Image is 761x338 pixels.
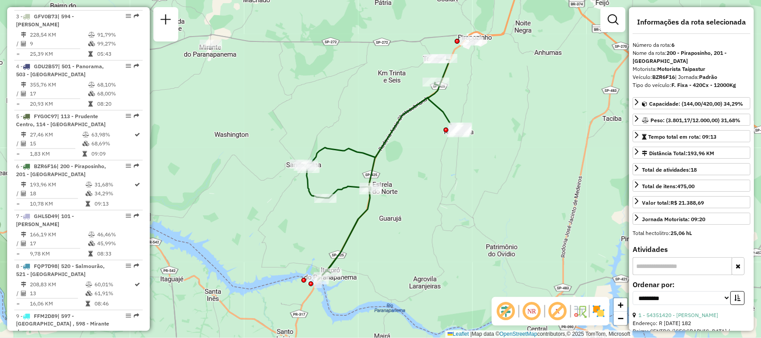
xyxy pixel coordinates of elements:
[21,141,26,146] i: Total de Atividades
[650,117,740,124] span: Peso: (3.801,17/12.000,00) 31,68%
[29,280,85,289] td: 208,83 KM
[88,51,93,57] i: Tempo total em rota
[21,32,26,37] i: Distância Total
[16,239,21,248] td: /
[16,63,104,78] span: 4 -
[16,99,21,108] td: =
[126,13,131,19] em: Opções
[633,163,750,175] a: Total de atividades:18
[91,130,134,139] td: 63,98%
[633,229,750,237] div: Total hectolitro:
[16,113,106,128] span: 5 -
[448,331,469,337] a: Leaflet
[16,263,105,277] span: 8 -
[97,89,139,98] td: 68,00%
[34,63,58,70] span: GDU2B57
[424,54,446,63] div: Atividade não roteirizada - WESLEY FABIO DOS SAN
[16,199,21,208] td: =
[29,230,88,239] td: 166,19 KM
[29,299,85,308] td: 16,06 KM
[200,40,222,49] div: Atividade não roteirizada - THIAGO QUEIROS CAVALCANTE 35230982896
[126,213,131,218] em: Opções
[86,282,92,287] i: % de utilização do peso
[642,215,705,223] div: Jornada Motorista: 09:20
[16,163,106,177] span: | 200 - Piraposinho, 201 - [GEOGRAPHIC_DATA]
[34,13,58,20] span: GFV0B73
[88,251,93,256] i: Tempo total em rota
[671,199,704,206] strong: R$ 21.388,69
[88,41,95,46] i: % de utilização da cubagem
[29,239,88,248] td: 17
[82,141,89,146] i: % de utilização da cubagem
[633,49,727,64] strong: 200 - Piraposinho, 201 - [GEOGRAPHIC_DATA]
[470,331,472,337] span: |
[21,282,26,287] i: Distância Total
[34,213,58,219] span: GHL5D49
[16,13,74,28] span: | 594 - [PERSON_NAME]
[16,89,21,98] td: /
[521,301,543,322] span: Ocultar NR
[29,30,88,39] td: 228,54 KM
[633,147,750,159] a: Distância Total:193,96 KM
[16,149,21,158] td: =
[642,182,695,190] div: Total de itens:
[730,291,745,305] button: Ordem crescente
[16,49,21,58] td: =
[126,163,131,169] em: Opções
[16,263,105,277] span: | 520 - Salmourão, 521 - [GEOGRAPHIC_DATA]
[500,331,538,337] a: OpenStreetMap
[633,81,750,89] div: Tipo do veículo:
[449,124,472,133] div: Atividade não roteirizada - CELINA NOBUE KOIKE E
[16,289,21,298] td: /
[16,249,21,258] td: =
[126,263,131,268] em: Opções
[16,213,74,227] span: | 101 - [PERSON_NAME]
[29,149,82,158] td: 1,83 KM
[88,82,95,87] i: % de utilização do peso
[642,149,714,157] div: Distância Total:
[21,132,26,137] i: Distância Total
[21,241,26,246] i: Total de Atividades
[82,151,87,157] i: Tempo total em rota
[633,319,750,327] div: Endereço: R [DATE] 182
[16,299,21,308] td: =
[16,213,74,227] span: 7 -
[86,301,90,306] i: Tempo total em rota
[86,182,92,187] i: % de utilização do peso
[21,91,26,96] i: Total de Atividades
[592,304,606,318] img: Exibir/Ocultar setores
[699,74,717,80] strong: Padrão
[91,139,134,148] td: 68,69%
[134,113,139,119] em: Rota exportada
[16,189,21,198] td: /
[97,39,139,48] td: 99,27%
[86,291,92,296] i: % de utilização da cubagem
[633,18,750,26] h4: Informações da rota selecionada
[97,80,139,89] td: 68,10%
[29,89,88,98] td: 17
[449,125,471,134] div: Atividade não roteirizada - POSTO ALVORADA DE NA
[16,313,109,335] span: | 597 - [GEOGRAPHIC_DATA] , 598 - Mirante do paranapanema
[642,199,704,207] div: Valor total:
[29,249,88,258] td: 9,78 KM
[29,99,88,108] td: 20,93 KM
[135,282,140,287] i: Rota otimizada
[671,82,736,88] strong: F. Fixa - 420Cx - 12000Kg
[16,313,109,335] span: 9 -
[94,280,134,289] td: 60,01%
[573,304,587,318] img: Fluxo de ruas
[460,37,482,45] div: Atividade não roteirizada - ZORZAN E MOREIRA LTD
[21,41,26,46] i: Total de Atividades
[29,199,85,208] td: 10,78 KM
[126,63,131,69] em: Opções
[126,313,131,318] em: Opções
[614,298,627,312] a: Zoom in
[94,180,134,189] td: 31,68%
[671,230,692,236] strong: 25,06 hL
[618,313,624,324] span: −
[88,32,95,37] i: % de utilização do peso
[97,99,139,108] td: 08:20
[34,163,57,169] span: BZR6F16
[91,149,134,158] td: 09:09
[88,241,95,246] i: % de utilização da cubagem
